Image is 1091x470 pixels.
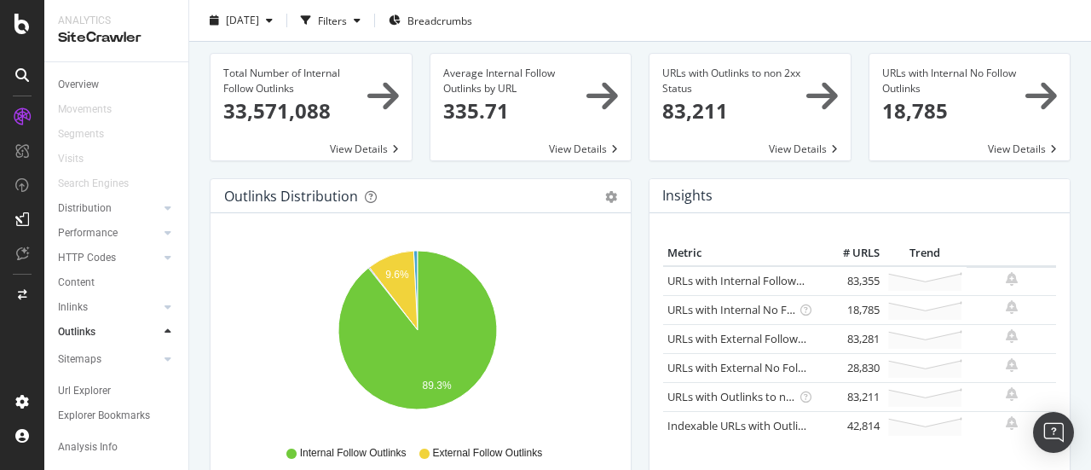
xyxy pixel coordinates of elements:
[433,446,543,461] span: External Follow Outlinks
[58,224,159,242] a: Performance
[58,150,101,168] a: Visits
[407,13,472,27] span: Breadcrumbs
[58,351,101,368] div: Sitemaps
[58,224,118,242] div: Performance
[385,269,409,281] text: 9.6%
[663,241,816,266] th: Metric
[224,241,611,438] svg: A chart.
[58,175,129,193] div: Search Engines
[58,200,159,218] a: Distribution
[605,191,617,203] div: gear
[58,407,150,425] div: Explorer Bookmarks
[58,323,159,341] a: Outlinks
[816,353,884,382] td: 28,830
[300,446,407,461] span: Internal Follow Outlinks
[58,299,159,316] a: Inlinks
[58,438,118,456] div: Analysis Info
[816,241,884,266] th: # URLS
[1006,272,1018,286] div: bell-plus
[1033,412,1074,453] div: Open Intercom Messenger
[816,324,884,353] td: 83,281
[58,175,146,193] a: Search Engines
[816,295,884,324] td: 18,785
[226,13,259,27] span: 2025 Sep. 25th
[884,241,967,266] th: Trend
[58,274,176,292] a: Content
[667,331,843,346] a: URLs with External Follow Outlinks
[318,13,347,27] div: Filters
[1006,358,1018,372] div: bell-plus
[423,380,452,392] text: 89.3%
[224,188,358,205] div: Outlinks Distribution
[58,76,99,94] div: Overview
[58,382,176,400] a: Url Explorer
[1006,416,1018,430] div: bell-plus
[58,407,176,425] a: Explorer Bookmarks
[816,266,884,296] td: 83,355
[667,302,859,317] a: URLs with Internal No Follow Outlinks
[58,351,159,368] a: Sitemaps
[662,184,713,207] h4: Insights
[203,7,280,34] button: [DATE]
[58,200,112,218] div: Distribution
[58,28,175,48] div: SiteCrawler
[58,125,104,143] div: Segments
[58,438,176,456] a: Analysis Info
[58,101,112,119] div: Movements
[382,7,479,34] button: Breadcrumbs
[667,418,936,433] a: Indexable URLs with Outlinks to Non-Indexable URLs
[58,249,116,267] div: HTTP Codes
[58,76,176,94] a: Overview
[667,273,841,288] a: URLs with Internal Follow Outlinks
[1006,387,1018,401] div: bell-plus
[58,323,95,341] div: Outlinks
[58,382,111,400] div: Url Explorer
[58,274,95,292] div: Content
[816,411,884,440] td: 42,814
[294,7,367,34] button: Filters
[58,125,121,143] a: Segments
[58,299,88,316] div: Inlinks
[1006,329,1018,343] div: bell-plus
[58,249,159,267] a: HTTP Codes
[58,14,175,28] div: Analytics
[667,360,861,375] a: URLs with External No Follow Outlinks
[667,389,855,404] a: URLs with Outlinks to non 2xx Status
[816,382,884,411] td: 83,211
[58,101,129,119] a: Movements
[1006,300,1018,314] div: bell-plus
[58,150,84,168] div: Visits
